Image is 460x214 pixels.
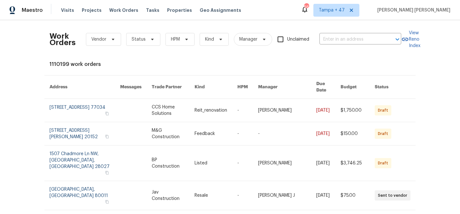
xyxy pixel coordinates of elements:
[205,36,214,43] span: Kind
[232,75,253,99] th: HPM
[239,36,257,43] span: Manager
[82,7,102,13] span: Projects
[104,134,110,139] button: Copy Address
[104,199,110,205] button: Copy Address
[189,75,232,99] th: Kind
[393,35,402,44] button: Open
[232,181,253,210] td: -
[375,7,450,13] span: [PERSON_NAME] [PERSON_NAME]
[147,122,189,146] td: M&G Construction
[132,36,146,43] span: Status
[109,7,138,13] span: Work Orders
[61,7,74,13] span: Visits
[91,36,106,43] span: Vendor
[253,181,311,210] td: [PERSON_NAME] J
[146,8,159,12] span: Tasks
[304,4,309,10] div: 567
[167,7,192,13] span: Properties
[104,170,110,176] button: Copy Address
[253,99,311,122] td: [PERSON_NAME]
[104,111,110,116] button: Copy Address
[200,7,241,13] span: Geo Assignments
[253,122,311,146] td: -
[189,146,232,181] td: Listed
[370,75,416,99] th: Status
[147,181,189,210] td: Jav Construction
[232,99,253,122] td: -
[232,146,253,181] td: -
[171,36,180,43] span: HPM
[319,35,383,44] input: Enter in an address
[50,61,410,67] div: 1110199 work orders
[232,122,253,146] td: -
[147,146,189,181] td: BP Construction
[401,30,420,49] a: View Reno Index
[147,75,189,99] th: Trade Partner
[147,99,189,122] td: CCS Home Solutions
[44,75,115,99] th: Address
[50,33,76,46] h2: Work Orders
[335,75,370,99] th: Budget
[319,7,345,13] span: Tampa + 47
[253,75,311,99] th: Manager
[253,146,311,181] td: [PERSON_NAME]
[189,181,232,210] td: Resale
[311,75,335,99] th: Due Date
[189,99,232,122] td: Reit_renovation
[189,122,232,146] td: Feedback
[22,7,43,13] span: Maestro
[115,75,147,99] th: Messages
[287,36,309,43] span: Unclaimed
